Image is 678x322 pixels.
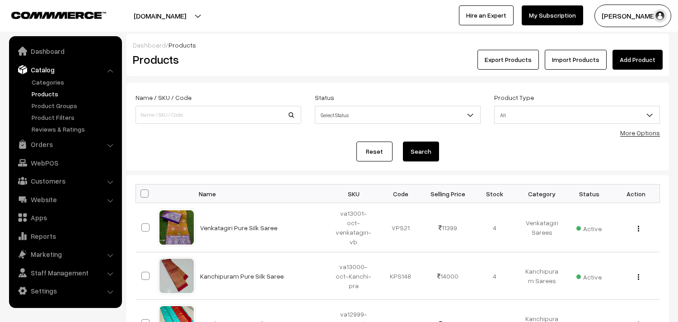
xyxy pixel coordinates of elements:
[29,113,119,122] a: Product Filters
[200,224,277,232] a: Venkatagiri Pure Silk Saree
[519,203,566,252] td: Venkatagiri Sarees
[471,185,518,203] th: Stock
[377,185,424,203] th: Code
[495,107,659,123] span: All
[566,185,613,203] th: Status
[494,93,534,102] label: Product Type
[471,203,518,252] td: 4
[403,142,439,161] button: Search
[11,265,119,281] a: Staff Management
[11,283,119,299] a: Settings
[519,252,566,300] td: Kanchipuram Sarees
[330,203,377,252] td: va13001-oct-venkatagiri-vb
[545,50,607,70] a: Import Products
[315,107,480,123] span: Select Status
[653,9,667,23] img: user
[576,222,602,233] span: Active
[133,52,300,66] h2: Products
[136,93,192,102] label: Name / SKU / Code
[29,124,119,134] a: Reviews & Ratings
[424,203,471,252] td: 11399
[133,40,663,50] div: /
[11,12,106,19] img: COMMMERCE
[29,89,119,99] a: Products
[356,142,393,161] a: Reset
[29,101,119,110] a: Product Groups
[613,50,663,70] a: Add Product
[11,9,90,20] a: COMMMERCE
[522,5,583,25] a: My Subscription
[459,5,514,25] a: Hire an Expert
[11,155,119,171] a: WebPOS
[330,252,377,300] td: va13000-oct-Kanchi-pra
[29,77,119,87] a: Categories
[102,5,218,27] button: [DOMAIN_NAME]
[638,226,639,232] img: Menu
[315,93,334,102] label: Status
[136,106,301,124] input: Name / SKU / Code
[424,185,471,203] th: Selling Price
[471,252,518,300] td: 4
[477,50,539,70] button: Export Products
[613,185,659,203] th: Action
[11,209,119,226] a: Apps
[11,191,119,208] a: Website
[594,5,671,27] button: [PERSON_NAME]
[200,272,284,280] a: Kanchipuram Pure Silk Saree
[620,129,660,137] a: More Options
[11,136,119,152] a: Orders
[315,106,481,124] span: Select Status
[11,62,119,78] a: Catalog
[377,252,424,300] td: KPS148
[11,228,119,244] a: Reports
[11,173,119,189] a: Customers
[424,252,471,300] td: 14000
[377,203,424,252] td: VPS21
[494,106,660,124] span: All
[519,185,566,203] th: Category
[11,43,119,59] a: Dashboard
[330,185,377,203] th: SKU
[576,270,602,282] span: Active
[638,274,639,280] img: Menu
[11,246,119,262] a: Marketing
[168,41,196,49] span: Products
[195,185,330,203] th: Name
[133,41,166,49] a: Dashboard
